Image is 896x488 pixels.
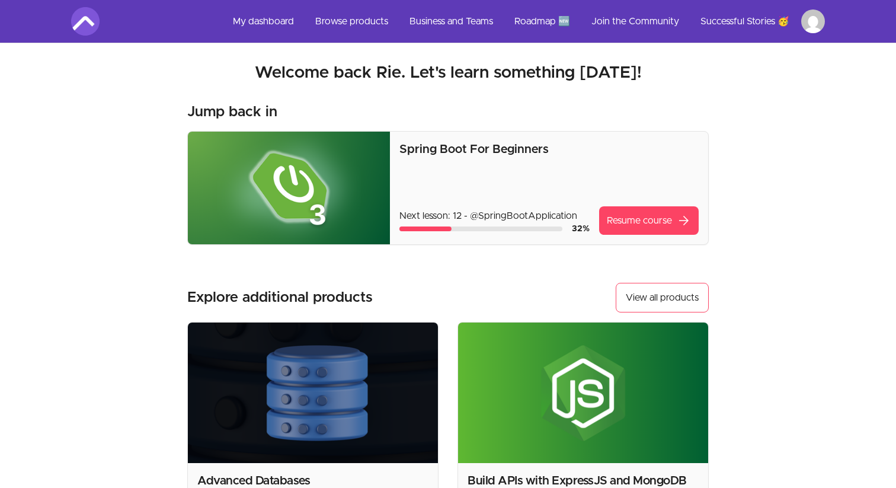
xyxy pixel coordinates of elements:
[458,323,708,463] img: Product image for Build APIs with ExpressJS and MongoDB
[187,103,277,122] h3: Jump back in
[399,227,562,231] div: Course progress
[188,132,390,244] img: Product image for Spring Boot For Beginners
[223,7,303,36] a: My dashboard
[691,7,799,36] a: Successful Stories 🥳
[616,283,709,312] a: View all products
[399,209,590,223] p: Next lesson: 12 - @SpringBootApplication
[677,213,691,228] span: arrow_forward
[505,7,580,36] a: Roadmap 🆕
[572,225,590,233] span: 32 %
[599,206,699,235] a: Resume coursearrow_forward
[223,7,825,36] nav: Main
[188,323,438,463] img: Product image for Advanced Databases
[399,141,699,158] p: Spring Boot For Beginners
[582,7,689,36] a: Join the Community
[801,9,825,33] img: Profile image for Rie
[71,7,100,36] img: Amigoscode logo
[306,7,398,36] a: Browse products
[400,7,503,36] a: Business and Teams
[187,288,373,307] h3: Explore additional products
[71,62,825,84] h2: Welcome back Rie. Let's learn something [DATE]!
